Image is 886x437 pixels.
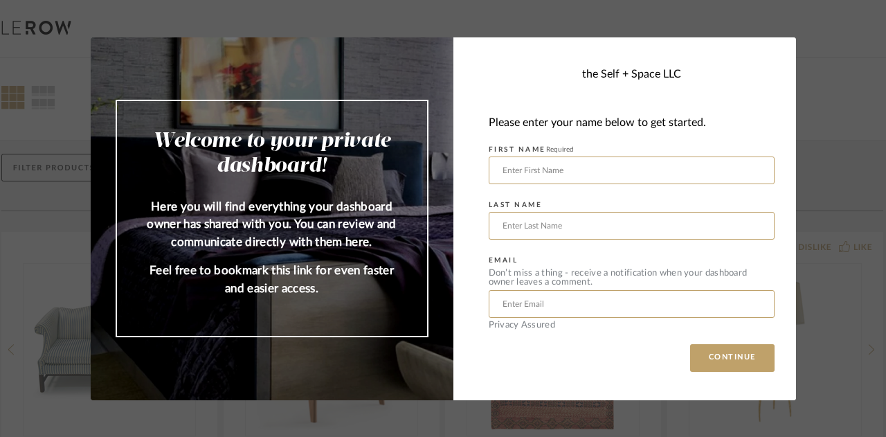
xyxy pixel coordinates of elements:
div: Don’t miss a thing - receive a notification when your dashboard owner leaves a comment. [489,269,775,287]
label: EMAIL [489,256,518,265]
p: Feel free to bookmark this link for even faster and easier access. [145,262,399,297]
span: Required [546,146,574,153]
input: Enter Last Name [489,212,775,240]
input: Enter Email [489,290,775,318]
div: Please enter your name below to get started. [489,114,775,132]
label: FIRST NAME [489,145,574,154]
input: Enter First Name [489,157,775,184]
h2: Welcome to your private dashboard! [145,129,399,179]
button: CONTINUE [690,344,775,372]
div: Privacy Assured [489,321,775,330]
label: LAST NAME [489,201,543,209]
div: the Self + Space LLC [582,66,681,82]
p: Here you will find everything your dashboard owner has shared with you. You can review and commun... [145,198,399,251]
